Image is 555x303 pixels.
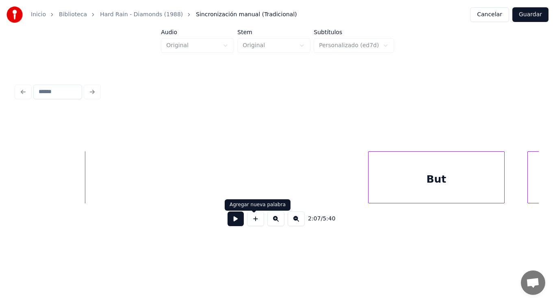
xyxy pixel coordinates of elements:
div: / [308,215,327,223]
span: 2:07 [308,215,321,223]
a: Chat abierto [521,270,545,295]
div: Agregar nueva palabra [230,202,286,208]
label: Audio [161,29,234,35]
label: Subtítulos [314,29,394,35]
button: Cancelar [470,7,509,22]
nav: breadcrumb [31,11,297,19]
a: Inicio [31,11,46,19]
span: Sincronización manual (Tradicional) [196,11,297,19]
img: youka [7,7,23,23]
button: Guardar [512,7,548,22]
span: 5:40 [323,215,335,223]
label: Stem [237,29,310,35]
a: Biblioteca [59,11,87,19]
a: Hard Rain - Diamonds (1988) [100,11,183,19]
